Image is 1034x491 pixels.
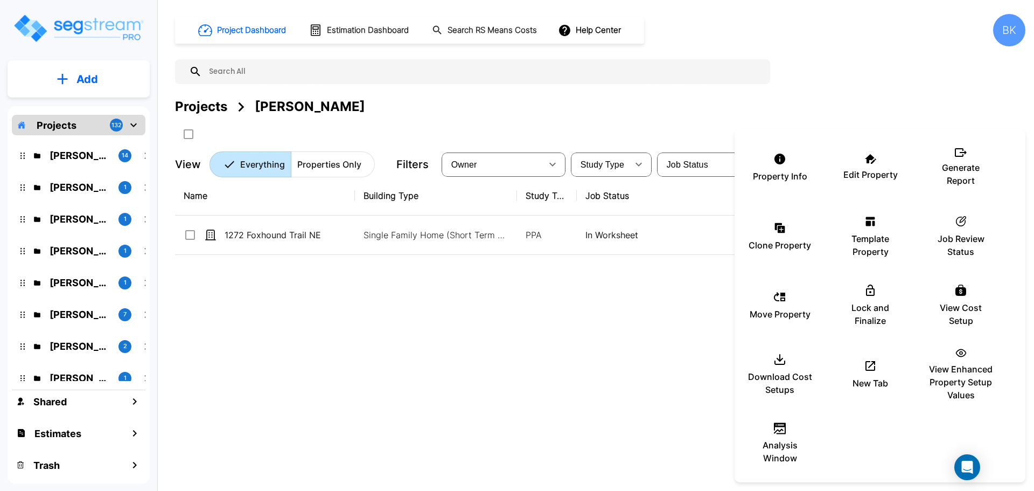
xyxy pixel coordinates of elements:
[838,301,903,327] p: Lock and Finalize
[928,232,993,258] p: Job Review Status
[747,370,812,396] p: Download Cost Setups
[753,170,807,183] p: Property Info
[750,308,811,321] p: Move Property
[749,239,811,252] p: Clone Property
[843,168,898,181] p: Edit Property
[838,232,903,258] p: Template Property
[928,161,993,187] p: Generate Report
[853,377,888,390] p: New Tab
[928,363,993,402] p: View Enhanced Property Setup Values
[928,301,993,327] p: View Cost Setup
[954,454,980,480] div: Open Intercom Messenger
[747,439,812,465] p: Analysis Window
